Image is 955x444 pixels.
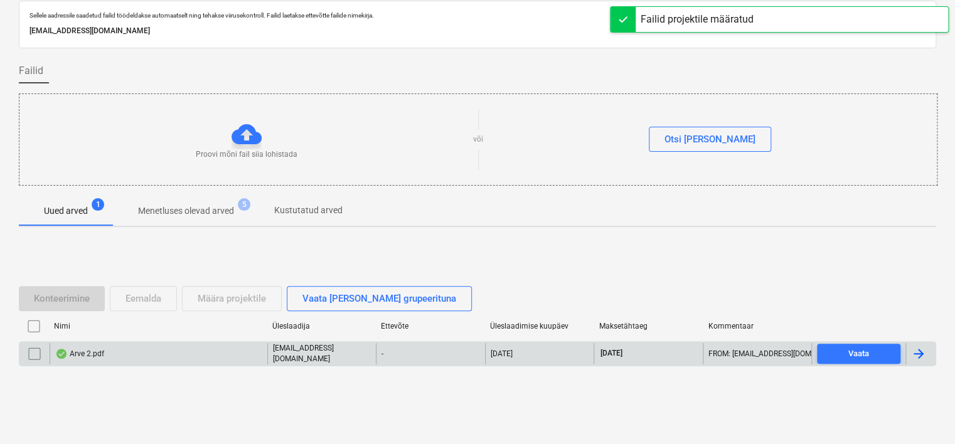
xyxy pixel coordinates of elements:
button: Vaata [817,344,900,364]
div: Ettevõte [381,322,480,330]
p: [EMAIL_ADDRESS][DOMAIN_NAME] [29,24,926,38]
span: 5 [238,198,250,211]
p: Uued arved [44,204,88,218]
span: 1 [92,198,104,211]
div: Otsi [PERSON_NAME] [664,131,755,147]
p: Kustutatud arved [274,204,343,217]
div: Arve 2.pdf [55,349,104,359]
div: Üleslaadimise kuupäev [490,322,589,330]
div: Andmed failist loetud [55,349,68,359]
div: Vaata [848,347,869,361]
p: või [473,134,483,145]
div: Nimi [54,322,262,330]
p: Proovi mõni fail siia lohistada [196,149,297,160]
div: Maksetähtaeg [599,322,698,330]
div: Üleslaadija [272,322,371,330]
p: Menetluses olevad arved [138,204,234,218]
div: Vaata [PERSON_NAME] grupeerituna [302,290,456,307]
div: - [376,343,484,364]
p: Sellele aadressile saadetud failid töödeldakse automaatselt ning tehakse viirusekontroll. Failid ... [29,11,926,19]
div: [DATE] [491,349,513,358]
span: Failid [19,63,43,78]
span: [DATE] [599,348,624,359]
iframe: Chat Widget [892,384,955,444]
button: Vaata [PERSON_NAME] grupeerituna [287,286,472,311]
div: Proovi mõni fail siia lohistadavõiOtsi [PERSON_NAME] [19,93,937,186]
div: Failid projektile määratud [641,12,754,27]
div: Kommentaar [708,322,807,330]
button: Otsi [PERSON_NAME] [649,127,771,152]
p: [EMAIL_ADDRESS][DOMAIN_NAME] [273,343,371,364]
